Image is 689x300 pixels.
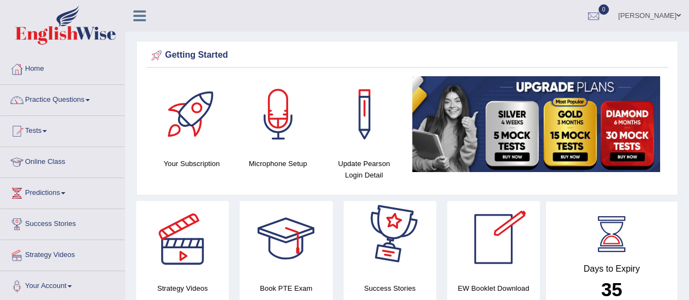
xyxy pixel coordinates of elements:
[1,54,125,81] a: Home
[326,158,401,181] h4: Update Pearson Login Detail
[149,47,666,64] div: Getting Started
[558,264,666,274] h4: Days to Expiry
[1,85,125,112] a: Practice Questions
[1,240,125,267] a: Strategy Videos
[1,147,125,174] a: Online Class
[599,4,609,15] span: 0
[1,178,125,205] a: Predictions
[136,283,229,294] h4: Strategy Videos
[240,158,315,169] h4: Microphone Setup
[412,76,660,172] img: small5.jpg
[1,271,125,298] a: Your Account
[1,209,125,236] a: Success Stories
[1,116,125,143] a: Tests
[154,158,229,169] h4: Your Subscription
[447,283,540,294] h4: EW Booklet Download
[601,279,623,300] b: 35
[240,283,332,294] h4: Book PTE Exam
[344,283,436,294] h4: Success Stories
